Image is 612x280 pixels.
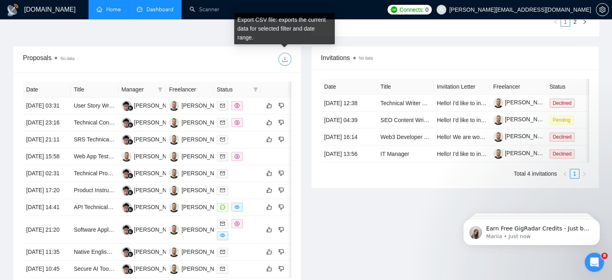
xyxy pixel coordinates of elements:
[134,169,180,178] div: [PERSON_NAME]
[169,135,179,145] img: CF
[23,182,70,199] td: [DATE] 17:20
[278,136,284,143] span: dislike
[582,172,587,176] span: right
[70,182,118,199] td: Product Instruction Manual & Brochure Design Assistance
[253,87,258,92] span: filter
[169,187,228,193] a: CF[PERSON_NAME]
[70,97,118,114] td: User Story Writer for Product Development
[579,169,589,178] li: Next Page
[181,203,228,212] div: [PERSON_NAME]
[251,83,260,95] span: filter
[23,131,70,148] td: [DATE] 21:11
[278,226,284,233] span: dislike
[266,187,272,193] span: like
[74,119,205,126] a: Technical Content Writer & Ghostwriter (AI-Focused)
[128,190,133,195] img: gigradar-bm.png
[128,173,133,178] img: gigradar-bm.png
[266,249,272,255] span: like
[220,154,225,159] span: mail
[400,5,424,14] span: Connects:
[156,83,164,95] span: filter
[122,202,132,212] img: RP
[23,165,70,182] td: [DATE] 02:31
[546,79,603,95] th: Status
[181,152,228,161] div: [PERSON_NAME]
[551,17,560,27] button: left
[146,6,173,13] span: Dashboard
[70,199,118,216] td: API Technical Writer
[181,186,228,195] div: [PERSON_NAME]
[134,247,180,256] div: [PERSON_NAME]
[181,264,228,273] div: [PERSON_NAME]
[134,118,180,127] div: [PERSON_NAME]
[23,82,70,97] th: Date
[276,185,286,195] button: dislike
[169,170,228,176] a: CF[PERSON_NAME]
[23,244,70,261] td: [DATE] 11:35
[596,6,609,13] a: setting
[220,233,225,238] span: eye
[550,99,575,108] span: Declined
[601,253,608,259] span: 8
[134,186,180,195] div: [PERSON_NAME]
[134,225,180,234] div: [PERSON_NAME]
[23,148,70,165] td: [DATE] 15:58
[266,102,272,109] span: like
[128,105,133,111] img: gigradar-bm.png
[122,187,180,193] a: RP[PERSON_NAME]
[220,249,225,254] span: mail
[278,53,291,66] button: download
[118,82,166,97] th: Manager
[169,168,179,178] img: CF
[122,118,132,128] img: RP
[381,100,559,106] a: Technical Writer Needed for SRS and SOW in Blockchain Development
[128,207,133,212] img: gigradar-bm.png
[23,53,157,66] div: Proposals
[276,135,286,144] button: dislike
[493,150,551,156] a: [PERSON_NAME]
[122,185,132,195] img: RP
[169,248,228,255] a: CF[PERSON_NAME]
[122,102,180,108] a: RP[PERSON_NAME]
[74,204,124,210] a: API Technical Writer
[264,185,274,195] button: like
[217,85,250,94] span: Status
[377,79,434,95] th: Title
[514,169,557,178] li: Total 4 invitations
[122,226,180,232] a: RP[PERSON_NAME]
[23,216,70,244] td: [DATE] 21:20
[493,98,503,108] img: c19XLmcAaUyE9YycPbSzpZPd2PgtMd-FraBXnkcQxUjRPkypxg5ZkPR_xSq_QJIOqG
[377,129,434,145] td: Web3 Developer Needed for Platform Update and UI/UX Revamp
[158,87,163,92] span: filter
[381,134,544,140] a: Web3 Developer Needed for Platform Update and UI/UX Revamp
[377,112,434,129] td: SEO Content Writer & Editor (Brazilian Portuguese) – Software/APP Niche
[596,3,609,16] button: setting
[264,202,274,212] button: like
[70,148,118,165] td: Web App Tester and Technical Content Writer Needed
[377,145,434,162] td: IT Manager
[60,56,74,61] span: No data
[220,103,225,108] span: mail
[278,119,284,126] span: dislike
[266,265,272,272] span: like
[264,264,274,274] button: like
[550,133,578,140] a: Declined
[585,253,604,272] iframe: Intercom live chat
[134,264,180,273] div: [PERSON_NAME]
[74,226,255,233] a: Software Application Installation and Validation Documentation Specialist
[220,171,225,176] span: mail
[169,119,228,125] a: CF[PERSON_NAME]
[70,165,118,182] td: Technical Product Catalog Creator Needed
[166,82,213,97] th: Freelancer
[276,168,286,178] button: dislike
[235,120,239,125] span: dollar
[134,203,180,212] div: [PERSON_NAME]
[128,229,133,234] img: gigradar-bm.png
[276,264,286,274] button: dislike
[278,265,284,272] span: dislike
[321,145,377,162] td: [DATE] 13:56
[563,172,567,176] span: left
[122,135,132,145] img: RP
[169,203,228,210] a: CF[PERSON_NAME]
[220,266,225,271] span: mail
